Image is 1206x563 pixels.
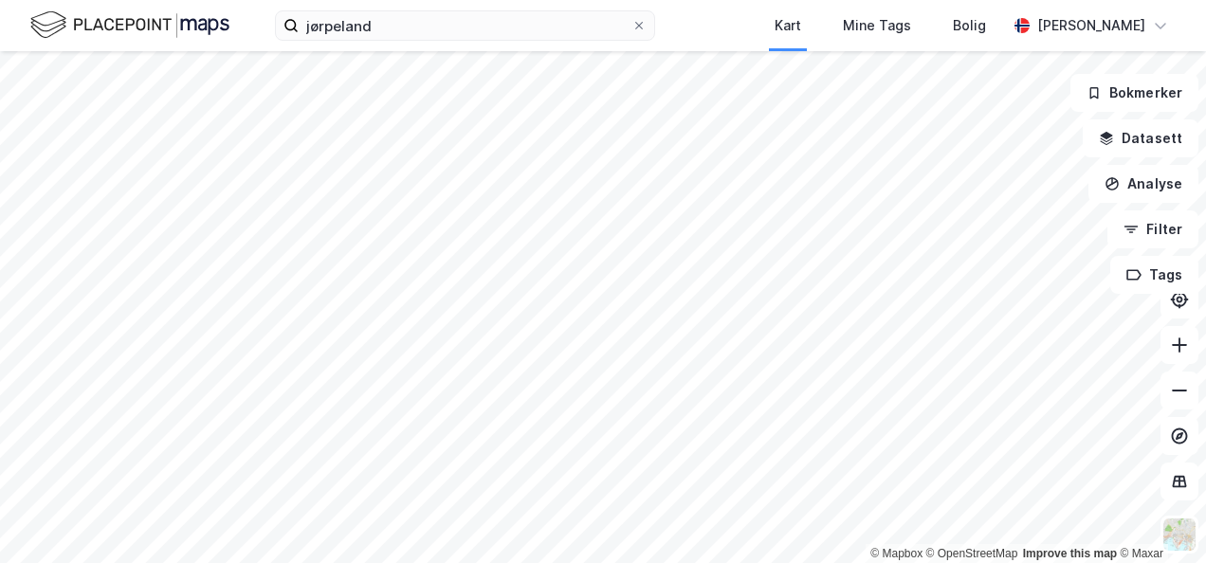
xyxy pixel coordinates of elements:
button: Bokmerker [1070,74,1198,112]
div: Kart [775,14,801,37]
div: [PERSON_NAME] [1037,14,1145,37]
button: Tags [1110,256,1198,294]
img: logo.f888ab2527a4732fd821a326f86c7f29.svg [30,9,229,42]
iframe: Chat Widget [1111,472,1206,563]
a: Mapbox [870,547,923,560]
a: OpenStreetMap [926,547,1018,560]
button: Datasett [1083,119,1198,157]
button: Analyse [1088,165,1198,203]
div: Bolig [953,14,986,37]
div: Mine Tags [843,14,911,37]
a: Improve this map [1023,547,1117,560]
input: Søk på adresse, matrikkel, gårdeiere, leietakere eller personer [299,11,631,40]
button: Filter [1107,210,1198,248]
div: Kontrollprogram for chat [1111,472,1206,563]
